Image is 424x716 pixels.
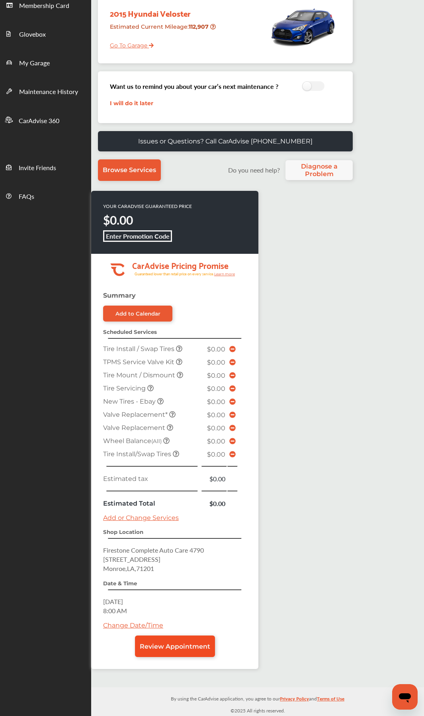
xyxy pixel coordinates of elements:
[103,212,133,228] strong: $0.00
[135,271,214,277] tspan: Guaranteed lower than retail price on every service.
[101,497,201,510] td: Estimated Total
[132,258,229,272] tspan: CarAdvise Pricing Promise
[0,48,91,77] a: My Garage
[104,0,221,20] div: 2015 Hyundai Veloster
[207,451,225,458] span: $0.00
[103,166,156,174] span: Browse Services
[103,358,176,366] span: TPMS Service Valve Kit
[201,472,228,485] td: $0.00
[19,29,46,40] span: Glovebox
[138,137,313,145] p: Issues or Questions? Call CarAdvise [PHONE_NUMBER]
[98,131,353,151] a: Issues or Questions? Call CarAdvise [PHONE_NUMBER]
[101,472,201,485] td: Estimated tax
[106,231,170,241] b: Enter Promotion Code
[207,424,225,432] span: $0.00
[19,116,59,126] span: CarAdvise 360
[103,545,204,555] span: Firestone Complete Auto Care 4790
[103,371,177,379] span: Tire Mount / Dismount
[224,165,283,175] label: Do you need help?
[214,272,235,276] tspan: Learn more
[103,398,157,405] span: New Tires - Ebay
[103,580,137,587] strong: Date & Time
[207,437,225,445] span: $0.00
[103,384,147,392] span: Tire Servicing
[103,292,136,299] strong: Summary
[103,203,192,210] p: YOUR CARADVISE GUARANTEED PRICE
[110,100,153,107] a: I will do it later
[317,694,344,706] a: Terms of Use
[91,687,424,716] div: © 2025 All rights reserved.
[201,497,228,510] td: $0.00
[0,77,91,105] a: Maintenance History
[98,159,161,181] a: Browse Services
[103,424,167,432] span: Valve Replacement
[392,684,418,710] iframe: Button to launch messaging window
[103,529,143,535] strong: Shop Location
[280,694,309,706] a: Privacy Policy
[207,398,225,406] span: $0.00
[269,0,337,52] img: mobile_9809_st0640_046.jpg
[104,36,154,51] a: Go To Garage
[285,160,353,180] a: Diagnose a Problem
[103,564,154,573] span: Monroe , LA , 71201
[103,329,157,335] strong: Scheduled Services
[19,58,50,69] span: My Garage
[289,163,349,178] span: Diagnose a Problem
[19,1,69,11] span: Membership Card
[207,345,225,353] span: $0.00
[207,372,225,379] span: $0.00
[103,555,160,564] span: [STREET_ADDRESS]
[103,306,172,322] a: Add to Calendar
[104,20,221,40] div: Estimated Current Mileage :
[103,411,169,418] span: Valve Replacement*
[103,437,163,445] span: Wheel Balance
[207,359,225,366] span: $0.00
[115,310,160,317] div: Add to Calendar
[151,438,162,444] small: (All)
[103,450,173,458] span: Tire Install/Swap Tires
[110,82,278,91] h3: Want us to remind you about your car’s next maintenance ?
[19,87,78,97] span: Maintenance History
[103,345,176,353] span: Tire Install / Swap Tires
[103,597,123,606] span: [DATE]
[135,636,215,657] a: Review Appointment
[0,19,91,48] a: Glovebox
[103,514,179,522] a: Add or Change Services
[140,643,210,650] span: Review Appointment
[19,192,34,202] span: FAQs
[207,411,225,419] span: $0.00
[103,606,127,615] span: 8:00 AM
[103,622,163,629] a: Change Date/Time
[207,385,225,392] span: $0.00
[19,163,56,173] span: Invite Friends
[189,23,210,30] strong: 112,907
[91,694,424,702] p: By using the CarAdvise application, you agree to our and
